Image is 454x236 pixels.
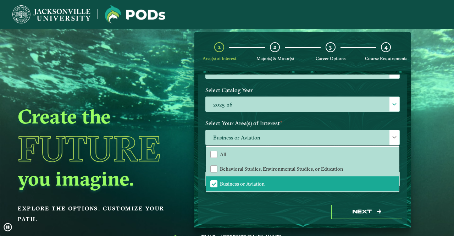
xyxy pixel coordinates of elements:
label: Select Your Area(s) of Interest [200,117,405,130]
span: Major(s) & Minor(s) [256,56,294,61]
span: 1 [218,44,221,50]
span: All [220,151,226,158]
label: 2025-26 [206,97,399,112]
span: Area(s) of Interest [203,56,236,61]
li: Business or Aviation [206,176,399,191]
input: Enter your email [205,171,400,187]
img: Jacksonville University logo [12,5,90,23]
img: Jacksonville University logo [105,5,165,23]
button: Next [331,205,402,219]
li: Behavioral Studies, Environmental Studies, or Education [206,161,399,176]
span: Course Requirements [365,56,407,61]
span: Behavioral Studies, Environmental Studies, or Education [220,166,343,172]
sup: ⋆ [205,146,208,151]
h2: you imagine. [18,166,177,191]
span: 2 [273,44,276,50]
label: Enter your email below to receive a summary of the POD that you create. [200,159,405,172]
h2: Create the [18,104,177,129]
h1: Future [18,131,177,166]
li: Fine Arts or Humanities [206,191,399,206]
li: All [206,147,399,162]
sup: ⋆ [280,119,283,124]
span: 3 [329,44,332,50]
label: Select Catalog Year [200,84,405,97]
p: Maximum 2 selections are allowed [205,147,400,154]
span: 4 [384,44,387,50]
span: Business or Aviation [220,181,265,187]
span: Career Options [316,56,345,61]
p: Explore the options. Customize your path. [18,203,177,225]
span: Business or Aviation [206,130,399,146]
